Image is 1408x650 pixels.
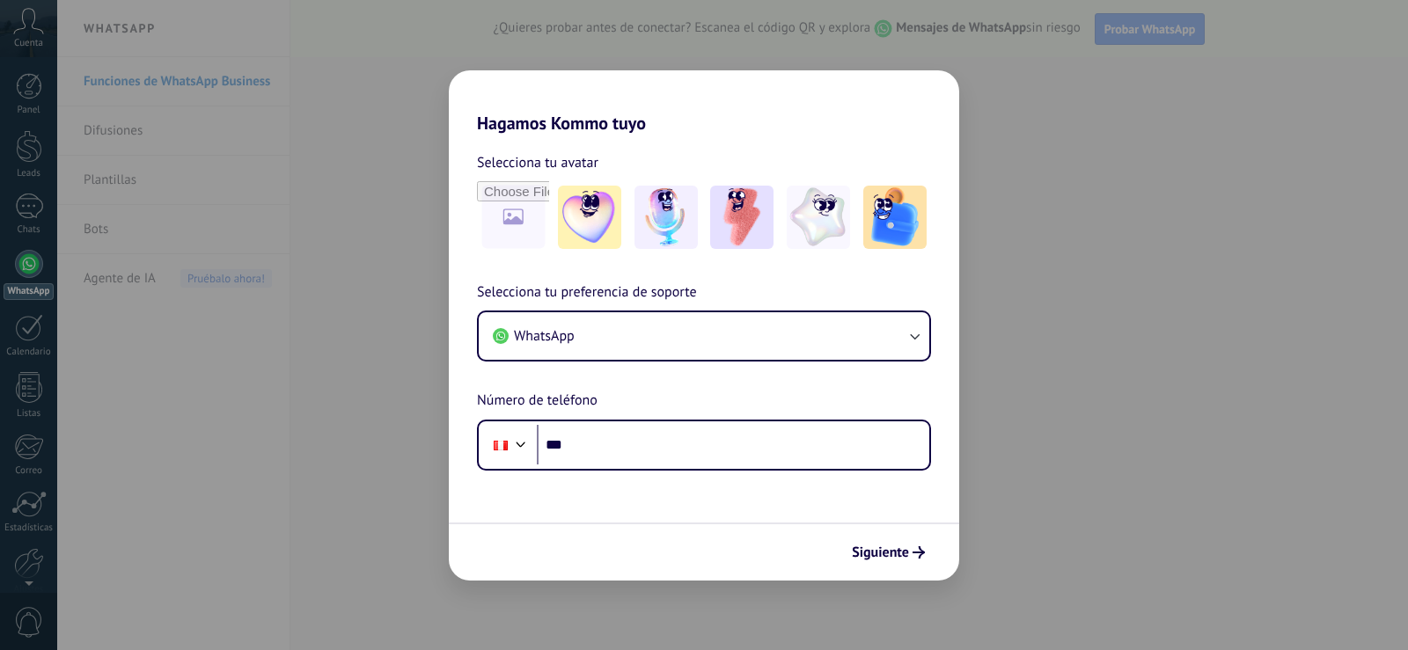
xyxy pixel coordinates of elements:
[449,70,959,134] h2: Hagamos Kommo tuyo
[477,281,697,304] span: Selecciona tu preferencia de soporte
[863,186,927,249] img: -5.jpeg
[479,312,929,360] button: WhatsApp
[477,390,598,413] span: Número de teléfono
[852,546,909,559] span: Siguiente
[484,427,517,464] div: Peru: + 51
[787,186,850,249] img: -4.jpeg
[477,151,598,174] span: Selecciona tu avatar
[514,327,575,345] span: WhatsApp
[844,537,933,567] button: Siguiente
[558,186,621,249] img: -1.jpeg
[710,186,774,249] img: -3.jpeg
[634,186,698,249] img: -2.jpeg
